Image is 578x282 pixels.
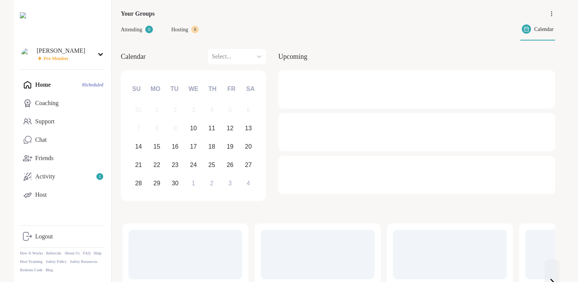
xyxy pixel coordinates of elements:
[20,186,105,204] a: Host
[247,178,250,188] div: 4
[20,259,42,264] a: Host Training
[155,105,159,115] div: 1
[137,123,140,133] div: 7
[149,102,165,118] div: Not available Monday, September 1st, 2025
[35,191,47,199] div: Host
[20,112,105,131] a: Support
[222,175,238,191] div: Choose Friday, October 3rd, 2025
[153,178,160,188] div: 29
[135,141,142,152] div: 14
[149,120,165,137] div: Not available Monday, September 8th, 2025
[228,178,232,188] div: 3
[204,139,220,155] div: Choose Thursday, September 18th, 2025
[222,157,238,173] div: Choose Friday, September 26th, 2025
[240,102,257,118] div: Not available Saturday, September 6th, 2025
[247,105,250,115] div: 6
[155,123,159,133] div: 8
[222,139,238,155] div: Choose Friday, September 19th, 2025
[191,26,199,33] div: 8
[222,120,238,137] div: Choose Friday, September 12th, 2025
[35,117,55,126] div: Support
[185,81,202,97] div: We
[37,47,85,55] div: [PERSON_NAME]
[135,160,142,170] div: 21
[83,251,91,256] a: FAQ
[153,141,160,152] div: 15
[167,175,183,191] div: Choose Tuesday, September 30th, 2025
[227,141,234,152] div: 19
[20,94,105,112] a: Coaching
[190,141,197,152] div: 17
[64,251,80,256] a: About Us
[185,102,202,118] div: Not available Wednesday, September 3rd, 2025
[167,120,183,137] div: Not available Tuesday, September 9th, 2025
[121,52,146,62] span: Calendar
[171,26,188,34] span: Hosting
[240,139,257,155] div: Choose Saturday, September 20th, 2025
[208,160,215,170] div: 25
[167,102,183,118] div: Not available Tuesday, September 2nd, 2025
[204,81,221,97] div: Th
[172,141,179,152] div: 16
[20,12,105,39] img: ShareWell Nav Logo
[145,26,153,33] div: 0
[128,81,145,97] div: Su
[227,123,234,133] div: 12
[35,136,47,144] div: Chat
[130,102,147,118] div: Not available Sunday, August 31st, 2025
[149,139,165,155] div: Choose Monday, September 15th, 2025
[149,157,165,173] div: Choose Monday, September 22nd, 2025
[204,120,220,137] div: Choose Thursday, September 11th, 2025
[149,175,165,191] div: Choose Monday, September 29th, 2025
[20,167,105,186] a: Activity1
[222,102,238,118] div: Not available Friday, September 5th, 2025
[245,123,252,133] div: 13
[121,26,142,34] span: Attending
[174,105,177,115] div: 2
[20,267,42,273] a: Redeem Code
[204,175,220,191] div: Choose Thursday, October 2nd, 2025
[185,120,202,137] div: Choose Wednesday, September 10th, 2025
[210,178,213,188] div: 2
[94,251,102,256] a: Help
[20,149,105,167] a: Friends
[185,175,202,191] div: Choose Wednesday, October 1st, 2025
[240,157,257,173] div: Choose Saturday, September 27th, 2025
[223,81,240,97] div: Fr
[208,141,215,152] div: 18
[35,232,53,241] div: Logout
[35,99,58,107] div: Coaching
[147,81,164,97] div: Mo
[130,175,147,191] div: Choose Sunday, September 28th, 2025
[130,139,147,155] div: Choose Sunday, September 14th, 2025
[227,160,234,170] div: 26
[44,55,68,62] span: Pro Member
[208,123,215,133] div: 11
[204,157,220,173] div: Choose Thursday, September 25th, 2025
[35,172,55,181] div: Activity
[135,178,142,188] div: 28
[185,157,202,173] div: Choose Wednesday, September 24th, 2025
[240,120,257,137] div: Choose Saturday, September 13th, 2025
[130,120,147,137] div: Not available Sunday, September 7th, 2025
[121,9,155,18] span: Your Groups
[228,105,232,115] div: 5
[70,259,97,264] a: Safety Resources
[20,251,43,256] a: How It Works
[534,25,554,33] span: Calendar
[172,160,179,170] div: 23
[278,52,307,62] span: Upcoming
[35,154,54,162] div: Friends
[174,123,177,133] div: 9
[130,157,147,173] div: Choose Sunday, September 21st, 2025
[46,251,61,256] a: Referrals
[167,139,183,155] div: Choose Tuesday, September 16th, 2025
[153,160,160,170] div: 22
[242,81,259,97] div: Sa
[167,157,183,173] div: Choose Tuesday, September 23rd, 2025
[245,160,252,170] div: 27
[190,123,197,133] div: 10
[135,105,142,115] div: 31
[99,173,101,180] span: 1
[20,131,105,149] a: Chat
